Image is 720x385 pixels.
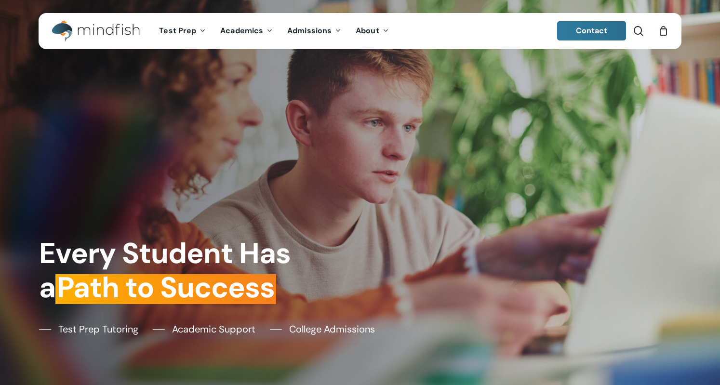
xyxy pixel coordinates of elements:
[287,26,332,36] span: Admissions
[356,26,379,36] span: About
[280,27,348,35] a: Admissions
[159,26,196,36] span: Test Prep
[55,269,276,306] em: Path to Success
[658,26,668,36] a: Cart
[153,322,255,336] a: Academic Support
[172,322,255,336] span: Academic Support
[270,322,375,336] a: College Admissions
[152,27,213,35] a: Test Prep
[39,237,354,305] h1: Every Student Has a
[289,322,375,336] span: College Admissions
[557,21,627,40] a: Contact
[348,27,396,35] a: About
[576,26,608,36] span: Contact
[220,26,263,36] span: Academics
[152,13,396,49] nav: Main Menu
[39,13,681,49] header: Main Menu
[213,27,280,35] a: Academics
[58,322,138,336] span: Test Prep Tutoring
[39,322,138,336] a: Test Prep Tutoring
